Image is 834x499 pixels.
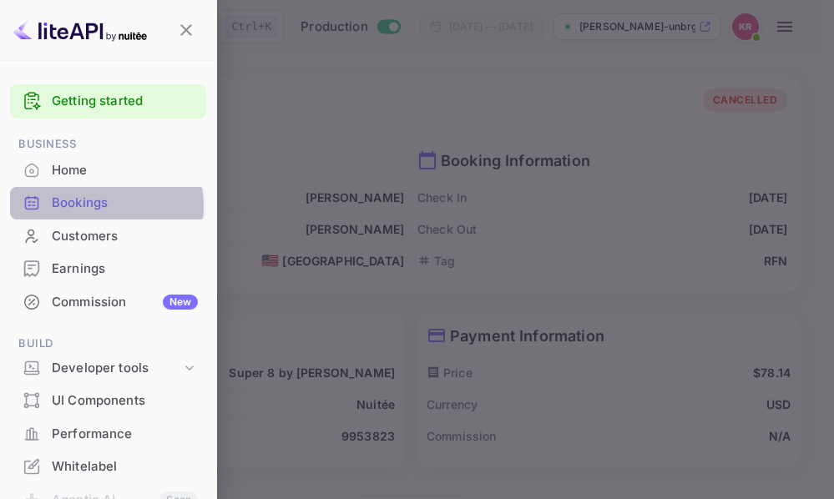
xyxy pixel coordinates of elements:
[10,154,206,185] a: Home
[10,286,206,319] div: CommissionNew
[52,359,181,378] div: Developer tools
[10,385,206,416] a: UI Components
[10,354,206,383] div: Developer tools
[10,418,206,449] a: Performance
[52,260,198,279] div: Earnings
[52,194,198,213] div: Bookings
[52,92,198,111] a: Getting started
[10,135,206,154] span: Business
[10,187,206,218] a: Bookings
[10,253,206,285] div: Earnings
[10,253,206,284] a: Earnings
[10,418,206,451] div: Performance
[52,425,198,444] div: Performance
[52,391,198,411] div: UI Components
[163,295,198,310] div: New
[10,451,206,481] a: Whitelabel
[52,161,198,180] div: Home
[52,293,198,312] div: Commission
[13,17,147,43] img: LiteAPI logo
[10,286,206,317] a: CommissionNew
[52,457,198,476] div: Whitelabel
[10,451,206,483] div: Whitelabel
[10,154,206,187] div: Home
[10,385,206,417] div: UI Components
[10,84,206,118] div: Getting started
[10,220,206,253] div: Customers
[10,335,206,353] span: Build
[52,227,198,246] div: Customers
[10,187,206,219] div: Bookings
[10,220,206,251] a: Customers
